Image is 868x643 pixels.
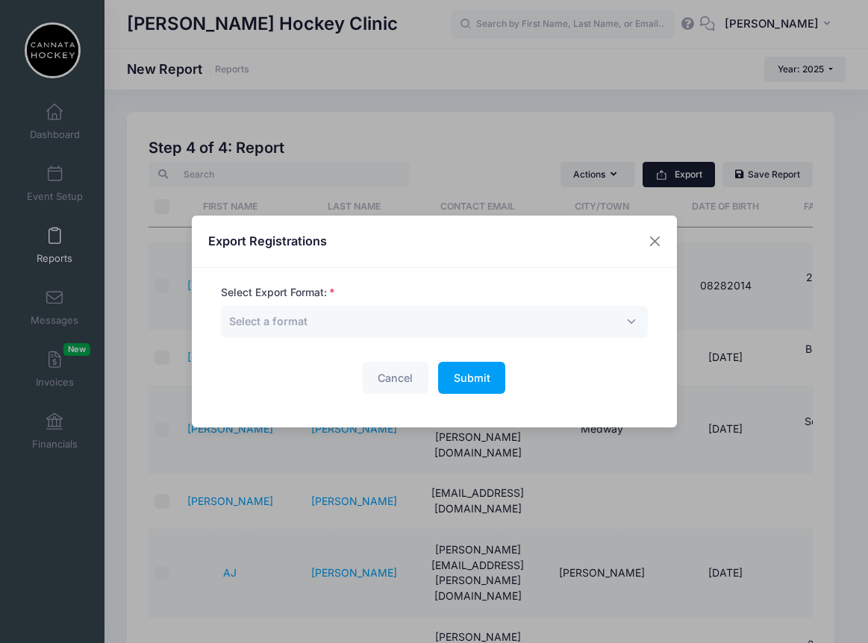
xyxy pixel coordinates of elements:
[221,285,335,301] label: Select Export Format:
[221,306,648,338] span: Select a format
[229,313,307,329] span: Select a format
[208,232,327,250] h4: Export Registrations
[641,228,668,255] button: Close
[229,315,307,327] span: Select a format
[438,362,505,394] button: Submit
[454,371,490,384] span: Submit
[363,362,428,394] button: Cancel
